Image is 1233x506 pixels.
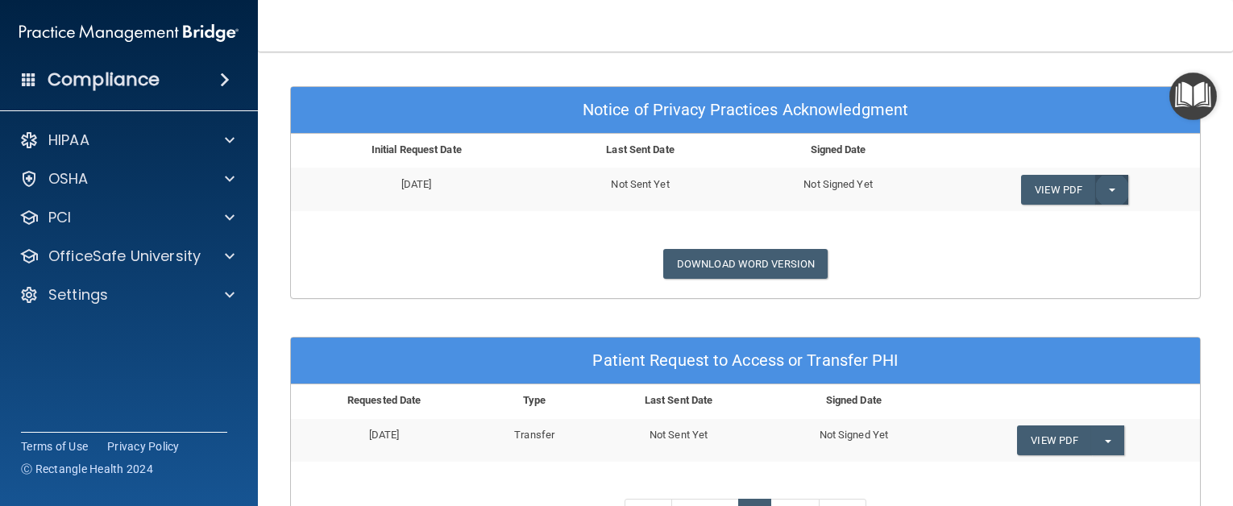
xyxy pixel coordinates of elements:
th: Signed Date [739,134,938,167]
iframe: Drift Widget Chat Controller [954,392,1214,456]
a: PCI [19,208,235,227]
p: PCI [48,208,71,227]
td: Not Signed Yet [766,419,941,462]
a: HIPAA [19,131,235,150]
img: PMB logo [19,17,239,49]
td: Transfer [477,419,592,462]
a: Settings [19,285,235,305]
div: Patient Request to Access or Transfer PHI [291,338,1200,384]
a: Terms of Use [21,438,88,454]
a: OfficeSafe University [19,247,235,266]
a: Download Word Version [663,249,828,279]
th: Signed Date [766,384,941,417]
th: Initial Request Date [291,134,542,167]
td: [DATE] [291,168,542,210]
th: Requested Date [291,384,477,417]
p: HIPAA [48,131,89,150]
th: Last Sent Date [542,134,738,167]
td: Not Signed Yet [739,168,938,210]
a: View PDF [1021,175,1095,205]
td: Not Sent Yet [592,419,766,462]
a: Privacy Policy [107,438,180,454]
h4: Compliance [48,68,160,91]
button: Open Resource Center [1169,73,1217,120]
span: Ⓒ Rectangle Health 2024 [21,461,153,477]
p: OSHA [48,169,89,189]
td: [DATE] [291,419,477,462]
a: OSHA [19,169,235,189]
td: Not Sent Yet [542,168,738,210]
th: Type [477,384,592,417]
p: OfficeSafe University [48,247,201,266]
div: Notice of Privacy Practices Acknowledgment [291,87,1200,134]
th: Last Sent Date [592,384,766,417]
p: Settings [48,285,108,305]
